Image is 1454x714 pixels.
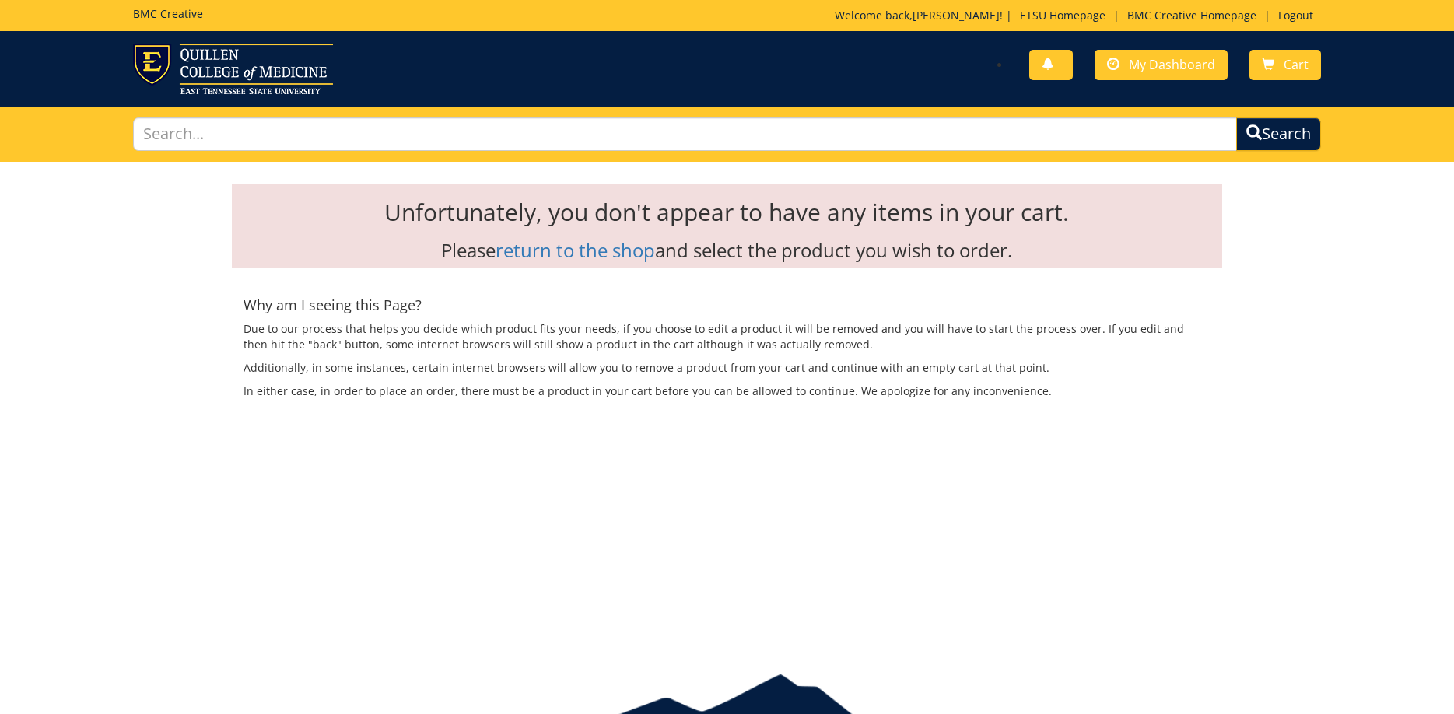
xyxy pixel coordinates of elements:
h2: Unfortunately, you don't appear to have any items in your cart. [244,199,1210,225]
a: [PERSON_NAME] [913,8,1000,23]
h3: Please and select the product you wish to order. [244,240,1210,261]
p: In either case, in order to place an order, there must be a product in your cart before you can b... [244,383,1210,399]
a: My Dashboard [1095,50,1228,80]
a: return to the shop [496,237,655,263]
input: Search... [133,117,1238,151]
img: ETSU logo [133,44,333,94]
a: ETSU Homepage [1012,8,1113,23]
span: Cart [1284,56,1309,73]
p: Due to our process that helps you decide which product fits your needs, if you choose to edit a p... [244,321,1210,352]
span: My Dashboard [1129,56,1215,73]
button: Search [1236,117,1321,151]
a: Cart [1249,50,1321,80]
p: Welcome back, ! | | | [835,8,1321,23]
h5: BMC Creative [133,8,203,19]
a: BMC Creative Homepage [1119,8,1264,23]
p: Additionally, in some instances, certain internet browsers will allow you to remove a product fro... [244,360,1210,376]
a: Logout [1270,8,1321,23]
h4: Why am I seeing this Page? [244,298,1210,313]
